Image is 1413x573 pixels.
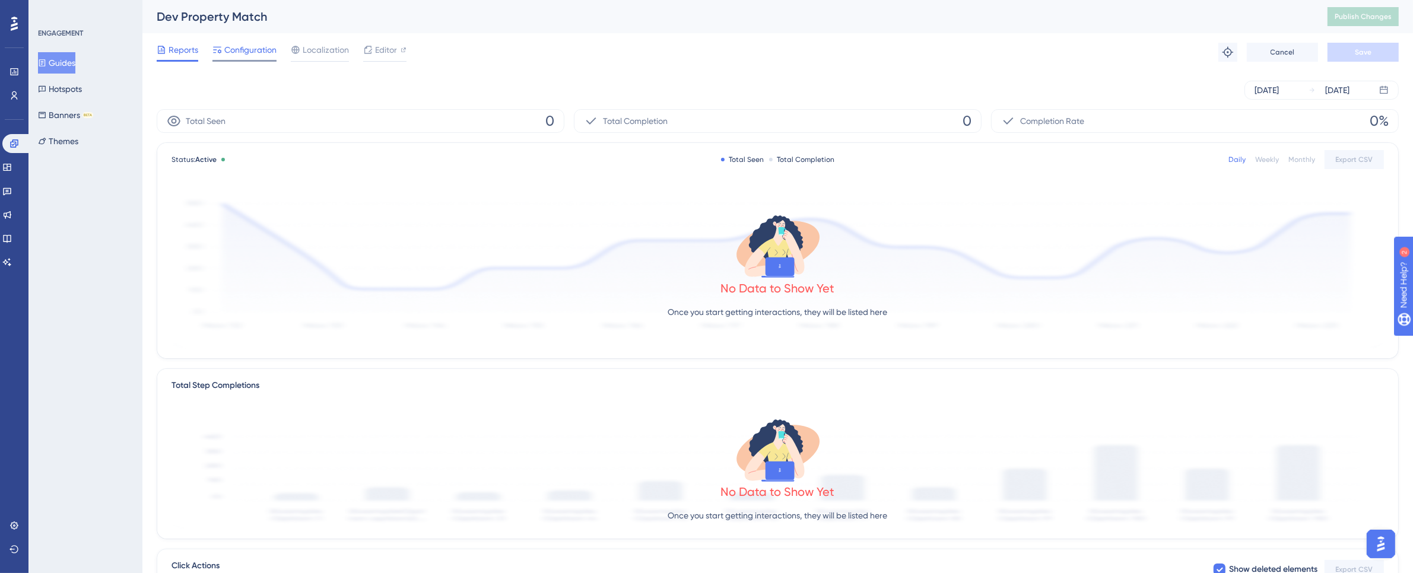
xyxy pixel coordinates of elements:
div: Dev Property Match [157,8,1298,25]
div: [DATE] [1325,83,1350,97]
span: Editor [375,43,397,57]
p: Once you start getting interactions, they will be listed here [668,305,888,319]
iframe: UserGuiding AI Assistant Launcher [1363,526,1399,562]
p: Once you start getting interactions, they will be listed here [668,508,888,523]
button: Hotspots [38,78,82,100]
span: 0% [1370,112,1389,130]
div: Total Step Completions [172,378,259,393]
button: BannersBETA [38,104,93,126]
span: Completion Rate [1020,114,1084,128]
div: BETA [82,112,93,118]
span: Active [195,155,217,164]
span: 0 [545,112,554,130]
span: Save [1355,47,1371,57]
button: Themes [38,130,78,152]
div: Daily [1228,155,1246,164]
div: Total Seen [721,155,764,164]
div: 2 [82,6,86,15]
button: Cancel [1247,43,1318,62]
span: Export CSV [1336,155,1373,164]
span: 0 [963,112,971,130]
div: Total Completion [769,155,835,164]
button: Guides [38,52,75,74]
div: ENGAGEMENT [38,28,83,38]
span: Need Help? [28,3,74,17]
span: Localization [303,43,349,57]
div: No Data to Show Yet [721,483,835,500]
span: Cancel [1271,47,1295,57]
span: Publish Changes [1335,12,1392,21]
button: Save [1328,43,1399,62]
button: Export CSV [1325,150,1384,169]
div: No Data to Show Yet [721,280,835,297]
button: Publish Changes [1328,7,1399,26]
div: Monthly [1288,155,1315,164]
div: [DATE] [1255,83,1279,97]
div: Weekly [1255,155,1279,164]
span: Configuration [224,43,277,57]
span: Total Seen [186,114,226,128]
span: Total Completion [603,114,668,128]
span: Reports [169,43,198,57]
span: Status: [172,155,217,164]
